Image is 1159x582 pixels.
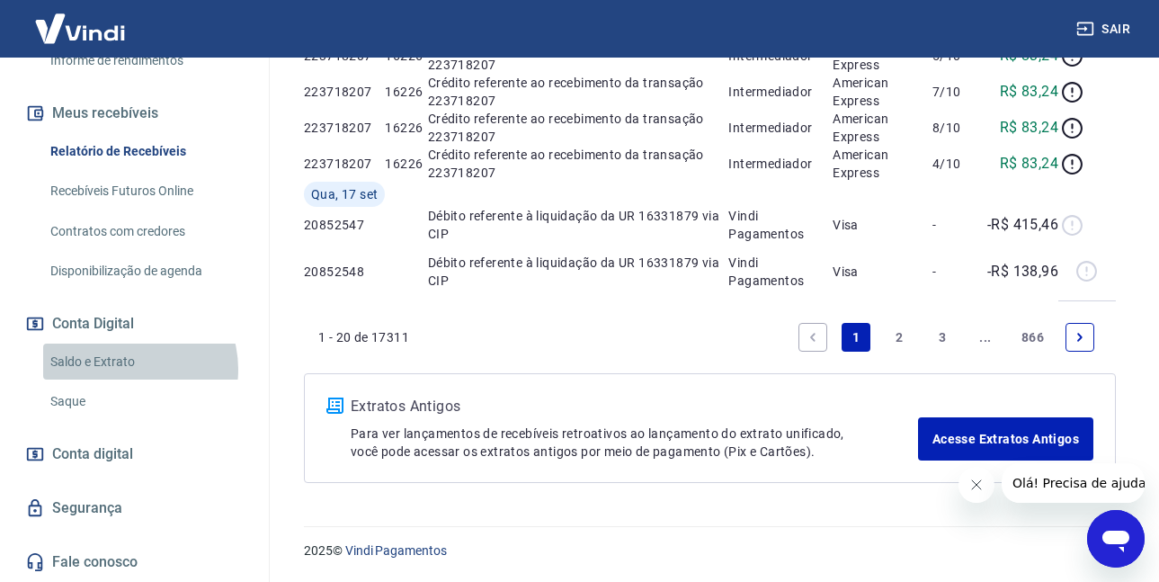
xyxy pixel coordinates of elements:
a: Next page [1065,323,1094,352]
p: 7/10 [932,83,985,101]
p: R$ 83,24 [1000,117,1058,139]
p: American Express [833,146,932,182]
img: Vindi [22,1,138,56]
iframe: Mensagem da empresa [1002,463,1145,503]
p: -R$ 138,96 [987,261,1058,282]
p: Intermediador [728,119,833,137]
a: Informe de rendimentos [43,42,247,79]
a: Disponibilização de agenda [43,253,247,290]
p: 20852548 [304,263,385,281]
iframe: Botão para abrir a janela de mensagens [1087,510,1145,568]
a: Segurança [22,488,247,528]
a: Acesse Extratos Antigos [918,417,1093,461]
span: Conta digital [52,442,133,467]
p: 8/10 [932,119,985,137]
p: R$ 83,24 [1000,81,1058,103]
p: 2025 © [304,542,1116,560]
a: Previous page [798,323,827,352]
button: Meus recebíveis [22,94,247,133]
a: Jump forward [971,323,1000,352]
p: Vindi Pagamentos [728,254,833,290]
a: Saque [43,383,247,420]
p: Visa [833,263,932,281]
p: 1 - 20 de 17311 [318,328,409,346]
p: Vindi Pagamentos [728,207,833,243]
p: Intermediador [728,83,833,101]
p: 20852547 [304,216,385,234]
a: Conta digital [22,434,247,474]
p: 16226 [385,155,427,173]
p: Débito referente à liquidação da UR 16331879 via CIP [428,254,729,290]
p: -R$ 415,46 [987,214,1058,236]
p: 16226 [385,119,427,137]
p: 16226 [385,83,427,101]
a: Relatório de Recebíveis [43,133,247,170]
p: Crédito referente ao recebimento da transação 223718207 [428,110,729,146]
p: American Express [833,110,932,146]
a: Page 2 [885,323,914,352]
a: Page 866 [1014,323,1051,352]
a: Vindi Pagamentos [345,543,447,558]
a: Contratos com credores [43,213,247,250]
p: Extratos Antigos [351,396,918,417]
p: 4/10 [932,155,985,173]
a: Recebíveis Futuros Online [43,173,247,210]
p: - [932,263,985,281]
iframe: Fechar mensagem [958,467,994,503]
button: Sair [1073,13,1137,46]
button: Conta Digital [22,304,247,344]
p: Débito referente à liquidação da UR 16331879 via CIP [428,207,729,243]
p: American Express [833,74,932,110]
a: Fale conosco [22,542,247,582]
p: Crédito referente ao recebimento da transação 223718207 [428,74,729,110]
p: Crédito referente ao recebimento da transação 223718207 [428,146,729,182]
p: 223718207 [304,155,385,173]
span: Qua, 17 set [311,185,378,203]
a: Page 1 is your current page [842,323,870,352]
span: Olá! Precisa de ajuda? [11,13,151,27]
p: Para ver lançamentos de recebíveis retroativos ao lançamento do extrato unificado, você pode aces... [351,425,918,461]
ul: Pagination [791,316,1101,359]
p: 223718207 [304,119,385,137]
img: ícone [326,398,343,414]
a: Saldo e Extrato [43,344,247,381]
a: Page 3 [928,323,957,352]
p: Visa [833,216,932,234]
p: - [932,216,985,234]
p: 223718207 [304,83,385,101]
p: R$ 83,24 [1000,153,1058,175]
p: Intermediador [728,155,833,173]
